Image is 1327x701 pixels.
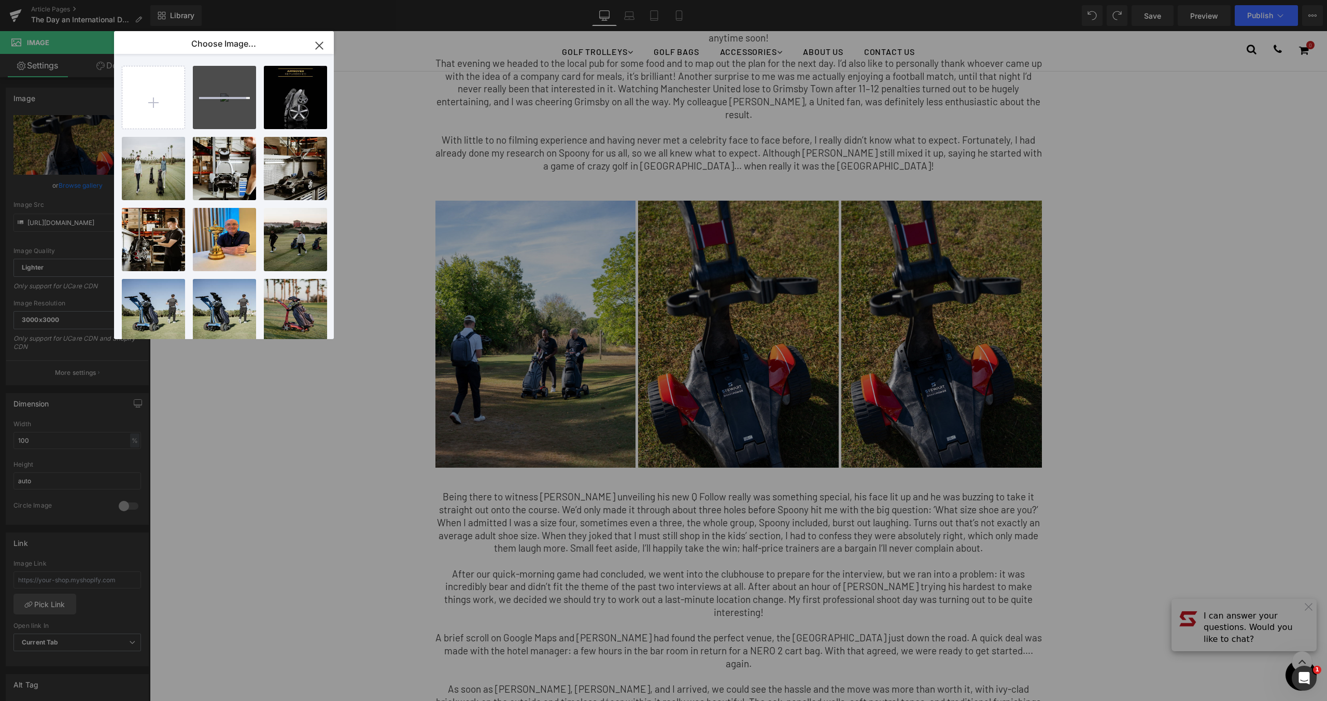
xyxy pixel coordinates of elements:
[286,103,892,141] p: With little to no filming experience and having never met a celebrity face to face before, I real...
[1313,666,1321,674] span: 1
[286,537,892,588] p: After our quick-morning game had concluded, we went into the clubhouse to prepare for the intervi...
[286,459,892,524] p: Being there to witness [PERSON_NAME] unveiling his new Q Follow really was something special, his...
[286,600,892,639] p: A brief scroll on Google Maps and [PERSON_NAME] had found the perfect venue, the [GEOGRAPHIC_DATA...
[191,38,256,49] p: Choose Image...
[286,26,892,90] p: That evening we headed to the local pub for some food and to map out the plan for the next day. I...
[1292,666,1317,691] iframe: Intercom live chat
